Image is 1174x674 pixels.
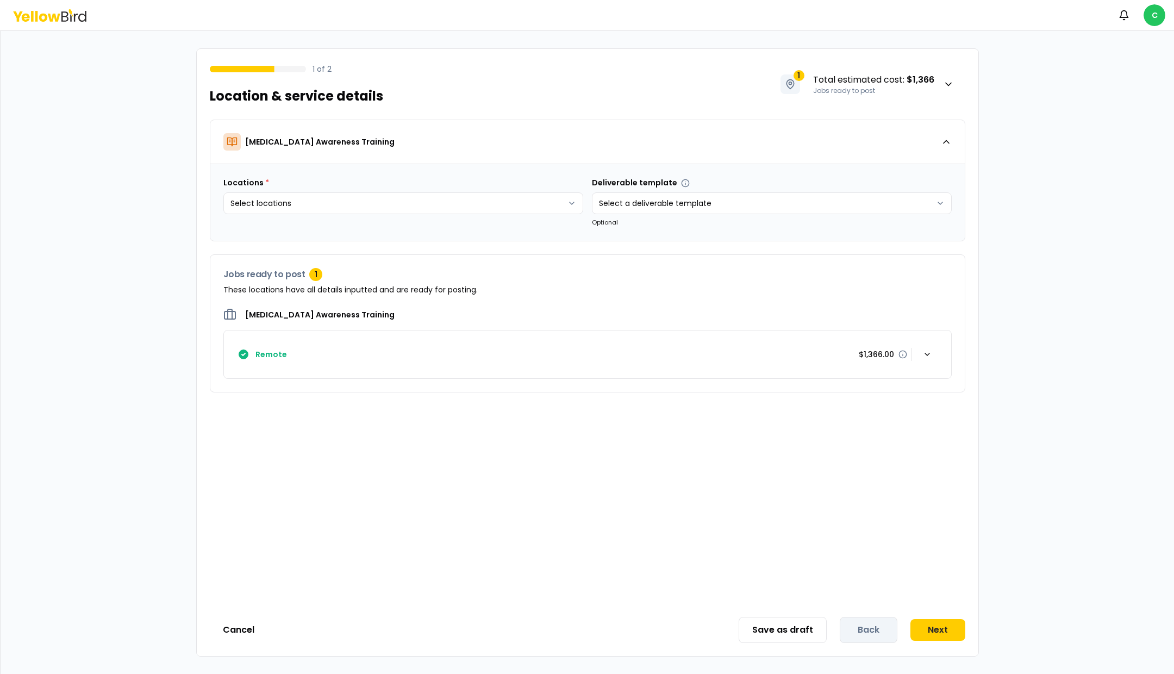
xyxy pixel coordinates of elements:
[813,86,875,95] span: Jobs ready to post
[907,73,934,86] strong: $1,366
[592,177,690,188] label: Deliverable template
[739,617,827,643] button: Save as draft
[210,619,267,641] button: Cancel
[255,349,287,360] h4: Remote
[210,88,383,105] h1: Location & service details
[599,198,711,209] span: Select a deliverable template
[210,164,965,241] div: [MEDICAL_DATA] Awareness Training
[859,349,894,360] p: $1,366.00
[223,268,952,281] h3: Jobs ready to post
[245,136,395,147] p: [MEDICAL_DATA] Awareness Training
[910,619,965,641] button: Next
[1144,4,1165,26] span: C
[245,309,395,320] h2: [MEDICAL_DATA] Awareness Training
[592,218,618,227] small: Optional
[769,62,965,107] button: 1Total estimated cost: $1,366Jobs ready to post
[813,73,934,86] span: Total estimated cost :
[224,330,951,378] button: Remote$1,366.00
[309,268,322,281] div: 1
[210,120,965,164] button: [MEDICAL_DATA] Awareness Training
[223,192,583,214] button: Select locations
[592,192,952,214] button: Select a deliverable template
[794,70,804,81] span: 1
[223,284,952,295] p: These locations have all details inputted and are ready for posting.
[223,177,269,188] label: Locations
[230,198,291,209] span: Select locations
[313,64,332,74] p: 1 of 2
